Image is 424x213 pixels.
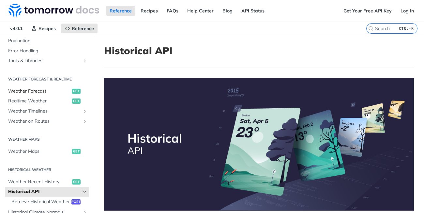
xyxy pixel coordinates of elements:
button: Show subpages for Weather on Routes [82,119,87,124]
a: Help Center [184,6,217,16]
button: Hide subpages for Historical API [82,189,87,194]
a: Weather TimelinesShow subpages for Weather Timelines [5,106,89,116]
h2: Weather Maps [5,136,89,142]
span: Weather on Routes [8,118,81,125]
a: Historical APIHide subpages for Historical API [5,187,89,197]
a: Tools & LibrariesShow subpages for Tools & Libraries [5,56,89,66]
span: Weather Forecast [8,88,70,95]
img: Tomorrow.io Weather API Docs [8,4,99,17]
span: Recipes [38,26,56,31]
kbd: CTRL-K [397,25,416,32]
span: Weather Recent History [8,179,70,185]
a: Get Your Free API Key [340,6,395,16]
span: Weather Maps [8,148,70,155]
a: Log In [397,6,417,16]
svg: Search [368,26,373,31]
button: Show subpages for Weather Timelines [82,109,87,114]
a: Weather on RoutesShow subpages for Weather on Routes [5,116,89,126]
a: Recipes [28,24,59,33]
a: Reference [61,24,98,33]
span: get [72,89,81,94]
span: get [72,98,81,104]
span: Error Handling [8,48,87,54]
span: get [72,149,81,154]
a: Weather Forecastget [5,86,89,96]
span: Retrieve Historical Weather [11,199,70,205]
a: Weather Recent Historyget [5,177,89,187]
span: post [71,199,81,204]
a: FAQs [163,6,182,16]
a: Recipes [137,6,161,16]
a: Error Handling [5,46,89,56]
a: Reference [106,6,135,16]
h2: Historical Weather [5,167,89,173]
span: Pagination [8,38,87,44]
button: Show subpages for Tools & Libraries [82,58,87,63]
span: Expand image [104,78,414,210]
a: Weather Mapsget [5,147,89,156]
span: Historical API [8,188,81,195]
a: Pagination [5,36,89,46]
span: Reference [72,26,94,31]
span: get [72,179,81,185]
span: Weather Timelines [8,108,81,115]
h2: Weather Forecast & realtime [5,76,89,82]
a: Retrieve Historical Weatherpost [8,197,89,207]
span: Realtime Weather [8,98,70,104]
span: v4.0.1 [7,24,26,33]
span: Tools & Libraries [8,58,81,64]
a: API Status [238,6,268,16]
a: Realtime Weatherget [5,96,89,106]
img: Historical-API.png [104,78,414,210]
a: Blog [219,6,236,16]
h1: Historical API [104,45,414,57]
